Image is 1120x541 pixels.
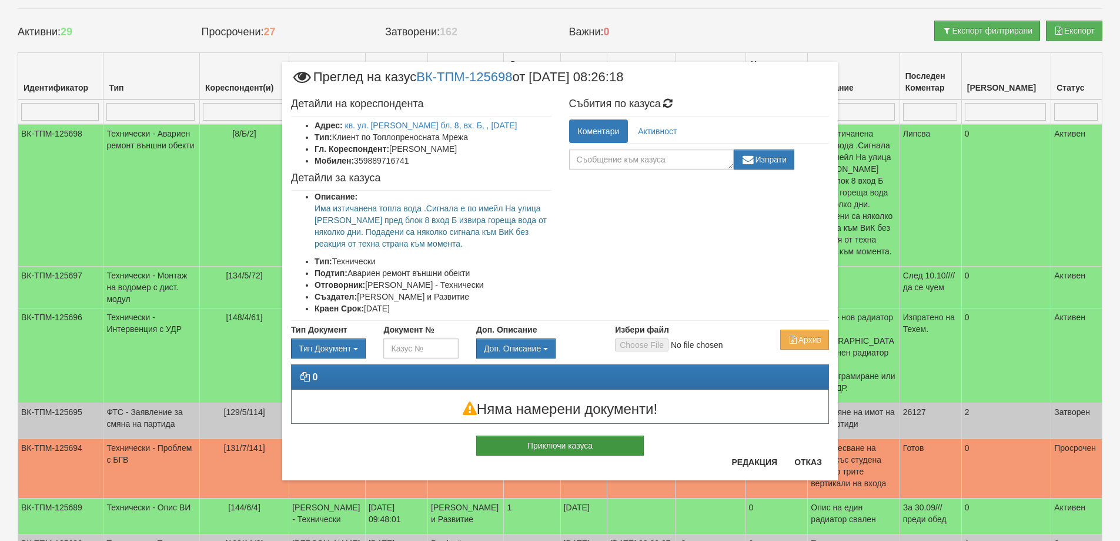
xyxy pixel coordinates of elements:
li: [PERSON_NAME] и Развитие [315,291,551,303]
b: Тип: [315,132,332,142]
span: Преглед на казус от [DATE] 08:26:18 [291,71,623,92]
h4: Детайли за казуса [291,172,551,184]
button: Архив [780,330,829,350]
input: Казус № [383,338,458,359]
li: Клиент по Топлопреносната Мрежа [315,131,551,143]
a: ВК-ТПМ-125698 [416,69,512,84]
label: Избери файл [615,324,669,336]
button: Доп. Описание [476,338,556,359]
b: Мобилен: [315,156,354,165]
b: Гл. Кореспондент: [315,144,389,154]
h4: Детайли на кореспондента [291,98,551,110]
label: Доп. Описание [476,324,537,336]
li: Технически [315,255,551,267]
b: Тип: [315,257,332,266]
li: 359889716741 [315,155,551,167]
b: Отговорник: [315,280,365,290]
li: [PERSON_NAME] [315,143,551,155]
span: Доп. Описание [484,344,541,353]
b: Адрес: [315,121,343,130]
b: Подтип: [315,268,347,278]
li: [PERSON_NAME] - Технически [315,279,551,291]
label: Документ № [383,324,434,336]
p: Има изтичанена топла вода .Сигнала е по имейл На улица [PERSON_NAME] пред блок 8 вход Б извира го... [315,203,551,250]
div: Двоен клик, за изчистване на избраната стойност. [291,338,366,359]
button: Редакция [724,453,784,472]
h4: Събития по казуса [569,98,830,110]
button: Изпрати [734,150,795,170]
div: Двоен клик, за изчистване на избраната стойност. [476,338,597,359]
b: Описание: [315,192,357,201]
li: [DATE] [315,303,551,314]
b: Краен Срок: [315,304,364,313]
label: Тип Документ [291,324,347,336]
strong: 0 [312,372,317,382]
a: Активност [629,120,686,143]
b: Създател: [315,292,357,301]
li: Авариен ремонт външни обекти [315,267,551,279]
button: Отказ [787,453,829,472]
h3: Няма намерени документи! [292,401,828,417]
button: Тип Документ [291,338,366,359]
span: Тип Документ [299,344,351,353]
button: Приключи казуса [476,436,644,456]
a: Коментари [569,120,628,143]
a: кв. ул. [PERSON_NAME] бл. 8, вх. Б, , [DATE] [345,121,517,130]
